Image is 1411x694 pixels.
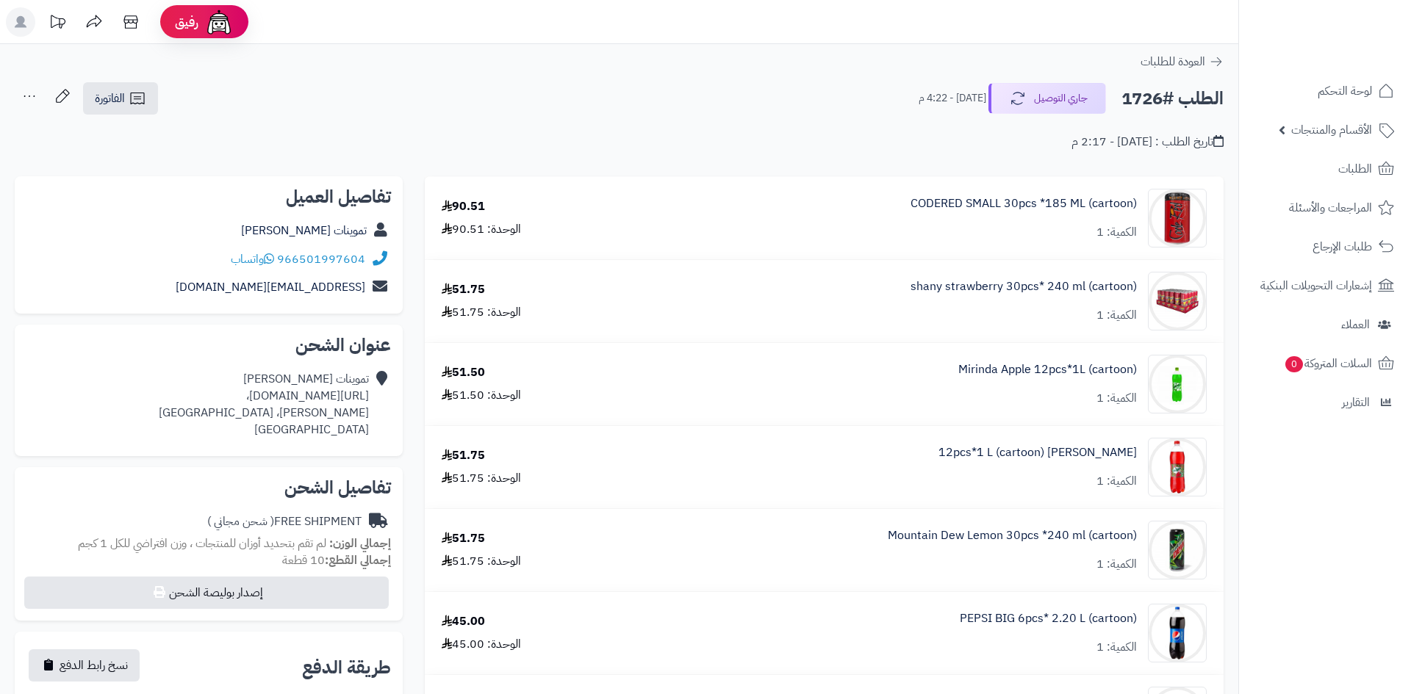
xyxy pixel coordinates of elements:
[1248,268,1402,303] a: إشعارات التحويلات البنكية
[442,221,521,238] div: الوحدة: 90.51
[1141,53,1205,71] span: العودة للطلبات
[1284,353,1372,374] span: السلات المتروكة
[911,278,1137,295] a: shany strawberry 30pcs* 240 ml (cartoon)
[1149,272,1206,330] img: 1747542247-c40cb516-d5e3-4db4-836a-13cf9282-90x90.jpg
[442,636,521,653] div: الوحدة: 45.00
[1342,392,1370,413] span: التقارير
[95,90,125,107] span: الفاتورة
[988,83,1106,114] button: جاري التوصيل
[329,535,391,552] strong: إجمالي الوزن:
[1096,556,1137,573] div: الكمية: 1
[1289,198,1372,218] span: المراجعات والأسئلة
[442,613,485,630] div: 45.00
[1248,307,1402,342] a: العملاء
[1096,639,1137,656] div: الكمية: 1
[442,530,485,547] div: 51.75
[302,659,391,676] h2: طريقة الدفع
[1248,151,1402,187] a: الطلبات
[1096,224,1137,241] div: الكمية: 1
[176,278,365,296] a: [EMAIL_ADDRESS][DOMAIN_NAME]
[231,250,274,268] a: واتساب
[1141,53,1224,71] a: العودة للطلبات
[938,444,1137,461] a: [PERSON_NAME] 12pcs*1 L (cartoon)
[1285,356,1303,372] span: 0
[1260,275,1372,296] span: إشعارات التحويلات البنكية
[911,195,1137,212] a: CODERED SMALL 30pcs *185 ML (cartoon)
[1291,120,1372,140] span: الأقسام والمنتجات
[83,82,158,115] a: الفاتورة
[241,222,367,239] a: تموينات [PERSON_NAME]
[1149,189,1206,247] img: 1747536337-61lY7EtfpmL._AC_SL1500-90x90.jpg
[888,527,1137,544] a: Mountain Dew Lemon 30pcs *240 ml (cartoon)
[60,657,128,674] span: نسخ رابط الدفع
[958,361,1137,378] a: Mirinda Apple 12pcs*1L (cartoon)
[1149,438,1206,496] img: 1747576154-71HSOaQoWcL._AC_SL1500-90x90.jpg
[1121,84,1224,114] h2: الطلب #1726
[282,552,391,569] small: 10 قطعة
[442,198,485,215] div: 90.51
[1071,134,1224,151] div: تاريخ الطلب : [DATE] - 2:17 م
[1096,390,1137,407] div: الكمية: 1
[1149,604,1206,662] img: 1747594021-514wrKpr-GL._AC_SL1500-90x90.jpg
[1313,236,1372,257] span: طلبات الإرجاع
[960,610,1137,627] a: PEPSI BIG 6pcs* 2.20 L (cartoon)
[175,13,198,31] span: رفيق
[204,7,234,37] img: ai-face.png
[1248,385,1402,420] a: التقارير
[78,535,326,552] span: لم تقم بتحديد أوزان للمنتجات ، وزن افتراضي للكل 1 كجم
[442,553,521,570] div: الوحدة: 51.75
[1149,355,1206,413] img: 1747575982-1af27900-8913-4156-a61e-3b4e33df-90x90.jpg
[1248,190,1402,225] a: المراجعات والأسئلة
[1248,346,1402,381] a: السلات المتروكة0
[277,250,365,268] a: 966501997604
[1248,73,1402,109] a: لوحة التحكم
[26,188,391,206] h2: تفاصيل العميل
[1311,40,1397,71] img: logo-2.png
[1096,307,1137,324] div: الكمية: 1
[1341,314,1370,335] span: العملاء
[207,513,362,530] div: FREE SHIPMENT
[919,91,986,106] small: [DATE] - 4:22 م
[442,281,485,298] div: 51.75
[1338,159,1372,179] span: الطلبات
[1096,473,1137,490] div: الكمية: 1
[442,364,485,381] div: 51.50
[24,576,389,609] button: إصدار بوليصة الشحن
[442,447,485,464] div: 51.75
[1248,229,1402,264] a: طلبات الإرجاع
[442,387,521,404] div: الوحدة: 51.50
[325,552,391,569] strong: إجمالي القطع:
[1318,81,1372,101] span: لوحة التحكم
[159,371,369,438] div: تموينات [PERSON_NAME] [URL][DOMAIN_NAME]، [PERSON_NAME]، [GEOGRAPHIC_DATA] [GEOGRAPHIC_DATA]
[29,649,140,682] button: نسخ رابط الدفع
[442,470,521,487] div: الوحدة: 51.75
[442,304,521,321] div: الوحدة: 51.75
[26,336,391,354] h2: عنوان الشحن
[39,7,76,40] a: تحديثات المنصة
[1149,521,1206,579] img: 1747589449-eEOsKJiB4F4Qma4ScYfF0w0O3YO6UDZQ-90x90.jpg
[26,479,391,496] h2: تفاصيل الشحن
[207,513,274,530] span: ( شحن مجاني )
